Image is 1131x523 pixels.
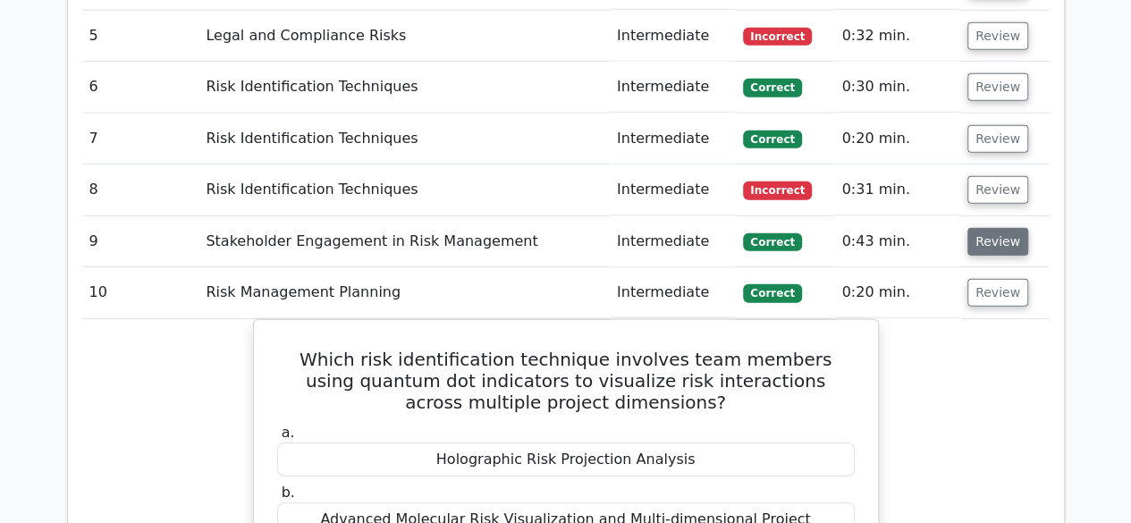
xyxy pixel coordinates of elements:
td: 0:20 min. [834,267,959,318]
div: Holographic Risk Projection Analysis [277,443,855,477]
td: 6 [82,62,199,113]
td: 0:31 min. [834,164,959,215]
td: 0:20 min. [834,114,959,164]
span: Correct [743,79,801,97]
button: Review [967,125,1028,153]
td: Risk Management Planning [198,267,610,318]
td: 7 [82,114,199,164]
td: Intermediate [610,164,736,215]
td: Intermediate [610,267,736,318]
button: Review [967,228,1028,256]
td: 0:32 min. [834,11,959,62]
td: Intermediate [610,62,736,113]
td: Risk Identification Techniques [198,164,610,215]
button: Review [967,73,1028,101]
td: Intermediate [610,114,736,164]
td: Risk Identification Techniques [198,62,610,113]
td: 0:43 min. [834,216,959,267]
button: Review [967,176,1028,204]
h5: Which risk identification technique involves team members using quantum dot indicators to visuali... [275,349,857,413]
span: a. [282,424,295,441]
td: 8 [82,164,199,215]
td: Risk Identification Techniques [198,114,610,164]
td: Intermediate [610,11,736,62]
span: Incorrect [743,181,812,199]
button: Review [967,279,1028,307]
span: Correct [743,233,801,251]
td: Intermediate [610,216,736,267]
span: Incorrect [743,28,812,46]
span: Correct [743,131,801,148]
td: 0:30 min. [834,62,959,113]
td: Legal and Compliance Risks [198,11,610,62]
td: Stakeholder Engagement in Risk Management [198,216,610,267]
td: 10 [82,267,199,318]
td: 9 [82,216,199,267]
span: b. [282,484,295,501]
button: Review [967,22,1028,50]
span: Correct [743,284,801,302]
td: 5 [82,11,199,62]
